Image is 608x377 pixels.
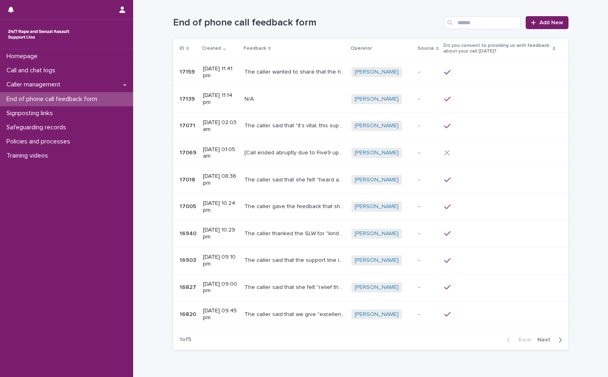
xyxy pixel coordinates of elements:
p: The caller said that she felt "relief that it [the call] was answered straight away as I [she] wa... [244,282,347,291]
p: Training videos [3,152,54,160]
p: 16940 [180,229,198,237]
p: - [418,122,438,129]
tr: 1707117071 [DATE] 02:03 amThe caller said that "it's vital, this support line; there's lots of me... [173,112,568,139]
p: 17018 [180,175,197,183]
p: [DATE] 02:03 am [203,119,238,133]
a: [PERSON_NAME] [355,122,399,129]
p: [DATE] 11:41 pm [203,65,238,79]
p: [DATE] 08:36 pm [203,173,238,187]
p: [DATE] 09:00 pm [203,281,238,295]
p: ID [180,44,184,53]
a: [PERSON_NAME] [355,150,399,156]
tr: 1715917159 [DATE] 11:41 pmThe caller wanted to share that the helpline "means everything to me" a... [173,59,568,86]
a: [PERSON_NAME] [355,177,399,183]
p: 1 of 5 [173,330,198,350]
p: [DATE] 09:10 pm [203,254,238,267]
p: 17071 [180,121,197,129]
tr: 1713917139 [DATE] 11:14 pmN/AN/A [PERSON_NAME] - [173,86,568,113]
p: [DATE] 10:29 pm [203,227,238,240]
input: Search [444,16,521,29]
p: Policies and processes [3,138,77,145]
p: 16820 [180,310,198,318]
p: Caller management [3,81,67,88]
p: - [418,69,438,76]
p: 17005 [180,202,198,210]
p: The caller said that "it's vital, this support line; there's lots of me out there". She described... [244,121,347,129]
tr: 1706917069 [DATE] 01:05 am[Call ended abruptly due to Five9 update, consent was given to share th... [173,139,568,166]
p: The caller wanted to share that the helpline "means everything to me" and she said "without it I ... [244,67,347,76]
p: - [418,257,438,264]
a: [PERSON_NAME] [355,284,399,291]
p: The caller thanked the SLW for "kindness and patience" shown today and said the call has changed ... [244,229,347,237]
p: Do you consent to providing us with feedback about your call [DATE]? [443,41,551,56]
p: 17139 [180,94,196,103]
p: 16827 [180,282,198,291]
tr: 1682016820 [DATE] 09:45 pmThe caller said that we give "excellent, excellent support" and "top ma... [173,301,568,328]
p: 17159 [180,67,196,76]
a: [PERSON_NAME] [355,69,399,76]
h1: End of phone call feedback form [173,17,441,29]
p: [Call ended abruptly due to Five9 update, consent was given to share the information provided bef... [244,148,347,156]
p: Feedback [244,44,266,53]
p: End of phone call feedback form [3,95,104,103]
tr: 1701817018 [DATE] 08:36 pmThe caller said that she felt "heard and supported" and that it was goo... [173,166,568,194]
p: - [418,311,438,318]
a: [PERSON_NAME] [355,230,399,237]
p: The caller gave the feedback that she finds the service is "good" and "very supportive". [244,202,347,210]
p: - [418,150,438,156]
a: [PERSON_NAME] [355,96,399,103]
p: Call and chat logs [3,67,62,74]
a: [PERSON_NAME] [355,311,399,318]
button: Back [500,336,534,343]
p: The caller said that the support line is "effing fantastic" and it is "my favorite word - stellar... [244,255,347,264]
p: - [418,96,438,103]
img: rhQMoQhaT3yELyF149Cw [6,26,71,42]
p: Source [418,44,434,53]
span: Add New [539,20,563,25]
p: - [418,177,438,183]
p: N/A [244,94,255,103]
p: Signposting links [3,110,59,117]
tr: 1682716827 [DATE] 09:00 pmThe caller said that she felt "relief that it [the call] was answered s... [173,274,568,301]
p: Created [202,44,221,53]
p: 16903 [180,255,198,264]
p: Safeguarding records [3,124,73,131]
a: [PERSON_NAME] [355,203,399,210]
span: Back [514,337,531,343]
tr: 1700517005 [DATE] 10:24 pmThe caller gave the feedback that she finds the service is "good" and "... [173,193,568,220]
span: Next [537,337,555,343]
p: - [418,284,438,291]
p: Homepage [3,53,44,60]
p: [DATE] 10:24 pm [203,200,238,214]
p: 17069 [180,148,198,156]
p: The caller said that she felt "heard and supported" and that it was good to have "quality time to... [244,175,347,183]
button: Next [534,336,568,343]
p: [DATE] 01:05 am [203,146,238,160]
p: The caller said that we give "excellent, excellent support" and "top marks". She said the support... [244,310,347,318]
p: [DATE] 11:14 pm [203,92,238,106]
a: [PERSON_NAME] [355,257,399,264]
p: - [418,203,438,210]
p: - [418,230,438,237]
tr: 1694016940 [DATE] 10:29 pmThe caller thanked the SLW for "kindness and patience" shown [DATE] and... [173,220,568,247]
a: Add New [526,16,568,29]
p: Operator [351,44,372,53]
tr: 1690316903 [DATE] 09:10 pmThe caller said that the support line is "effing fantastic" and it is "... [173,247,568,274]
p: [DATE] 09:45 pm [203,307,238,321]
